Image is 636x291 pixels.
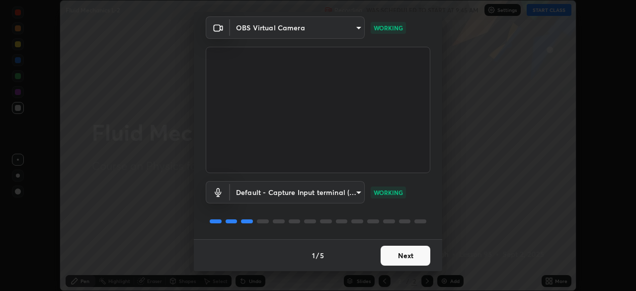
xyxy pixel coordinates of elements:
div: OBS Virtual Camera [230,16,365,39]
button: Next [381,246,430,266]
h4: 1 [312,250,315,261]
h4: / [316,250,319,261]
div: OBS Virtual Camera [230,181,365,203]
p: WORKING [374,23,403,32]
p: WORKING [374,188,403,197]
h4: 5 [320,250,324,261]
